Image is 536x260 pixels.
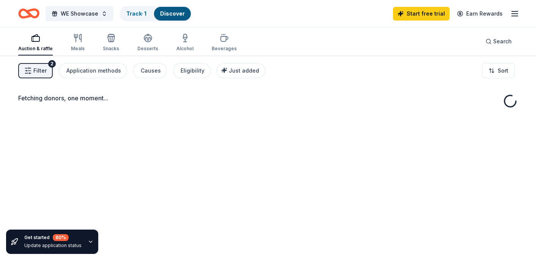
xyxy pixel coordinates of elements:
[46,6,113,21] button: WE Showcase
[24,234,82,241] div: Get started
[66,66,121,75] div: Application methods
[103,46,119,52] div: Snacks
[18,5,39,22] a: Home
[212,30,237,55] button: Beverages
[59,63,127,78] button: Application methods
[137,30,158,55] button: Desserts
[181,66,204,75] div: Eligibility
[24,243,82,249] div: Update application status
[133,63,167,78] button: Causes
[217,63,265,78] button: Just added
[18,46,53,52] div: Auction & raffle
[393,7,450,21] a: Start free trial
[48,60,56,68] div: 2
[126,10,146,17] a: Track· 1
[119,6,192,21] button: Track· 1Discover
[137,46,158,52] div: Desserts
[33,66,47,75] span: Filter
[160,10,185,17] a: Discover
[229,67,259,74] span: Just added
[71,46,85,52] div: Meals
[18,94,518,103] div: Fetching donors, one moment...
[212,46,237,52] div: Beverages
[482,63,515,78] button: Sort
[141,66,161,75] div: Causes
[18,63,53,78] button: Filter2
[493,37,512,46] span: Search
[176,30,193,55] button: Alcohol
[453,7,507,21] a: Earn Rewards
[479,34,518,49] button: Search
[71,30,85,55] button: Meals
[53,234,69,241] div: 80 %
[498,66,508,75] span: Sort
[176,46,193,52] div: Alcohol
[173,63,211,78] button: Eligibility
[103,30,119,55] button: Snacks
[18,30,53,55] button: Auction & raffle
[61,9,98,18] span: WE Showcase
